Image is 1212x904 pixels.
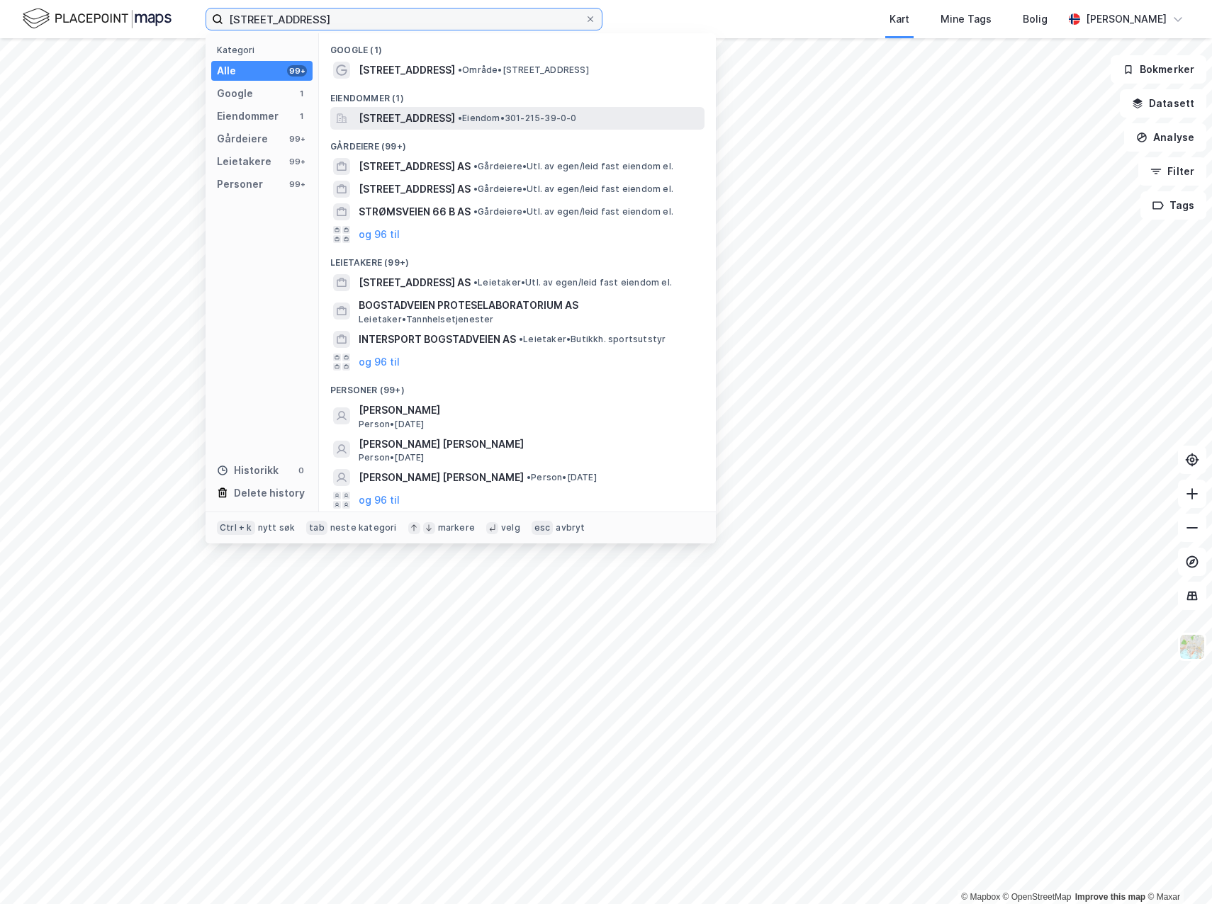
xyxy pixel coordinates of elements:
[1075,892,1145,902] a: Improve this map
[458,113,577,124] span: Eiendom • 301-215-39-0-0
[1086,11,1167,28] div: [PERSON_NAME]
[1120,89,1206,118] button: Datasett
[1111,55,1206,84] button: Bokmerker
[359,419,425,430] span: Person • [DATE]
[519,334,666,345] span: Leietaker • Butikkh. sportsutstyr
[473,206,673,217] span: Gårdeiere • Utl. av egen/leid fast eiendom el.
[473,277,672,288] span: Leietaker • Utl. av egen/leid fast eiendom el.
[438,522,475,533] div: markere
[217,521,255,535] div: Ctrl + k
[359,181,471,198] span: [STREET_ADDRESS] AS
[359,402,699,419] span: [PERSON_NAME]
[217,130,268,147] div: Gårdeiere
[1179,633,1206,660] img: Z
[359,469,524,486] span: [PERSON_NAME] [PERSON_NAME]
[359,331,516,348] span: INTERSPORT BOGSTADVEIEN AS
[319,33,716,59] div: Google (1)
[1141,836,1212,904] div: Kontrollprogram for chat
[217,62,236,79] div: Alle
[359,110,455,127] span: [STREET_ADDRESS]
[359,62,455,79] span: [STREET_ADDRESS]
[319,246,716,271] div: Leietakere (99+)
[319,373,716,399] div: Personer (99+)
[458,113,462,123] span: •
[473,183,478,194] span: •
[527,472,597,483] span: Person • [DATE]
[359,203,471,220] span: STRØMSVEIEN 66 B AS
[458,64,462,75] span: •
[961,892,1000,902] a: Mapbox
[473,277,478,288] span: •
[359,452,425,463] span: Person • [DATE]
[359,354,400,371] button: og 96 til
[359,492,400,509] button: og 96 til
[1140,191,1206,220] button: Tags
[287,156,307,167] div: 99+
[359,297,699,314] span: BOGSTADVEIEN PROTESELABORATORIUM AS
[217,462,279,479] div: Historikk
[258,522,296,533] div: nytt søk
[473,161,478,171] span: •
[296,111,307,122] div: 1
[556,522,585,533] div: avbryt
[217,45,313,55] div: Kategori
[1003,892,1072,902] a: OpenStreetMap
[519,334,523,344] span: •
[458,64,589,76] span: Område • [STREET_ADDRESS]
[319,81,716,107] div: Eiendommer (1)
[473,161,673,172] span: Gårdeiere • Utl. av egen/leid fast eiendom el.
[223,9,585,30] input: Søk på adresse, matrikkel, gårdeiere, leietakere eller personer
[217,153,271,170] div: Leietakere
[23,6,172,31] img: logo.f888ab2527a4732fd821a326f86c7f29.svg
[359,158,471,175] span: [STREET_ADDRESS] AS
[234,485,305,502] div: Delete history
[473,206,478,217] span: •
[217,176,263,193] div: Personer
[306,521,327,535] div: tab
[1023,11,1048,28] div: Bolig
[296,88,307,99] div: 1
[330,522,397,533] div: neste kategori
[359,314,494,325] span: Leietaker • Tannhelsetjenester
[501,522,520,533] div: velg
[473,183,673,195] span: Gårdeiere • Utl. av egen/leid fast eiendom el.
[287,133,307,145] div: 99+
[527,472,531,482] span: •
[287,65,307,77] div: 99+
[941,11,992,28] div: Mine Tags
[287,179,307,190] div: 99+
[359,226,400,243] button: og 96 til
[1124,123,1206,152] button: Analyse
[359,436,699,453] span: [PERSON_NAME] [PERSON_NAME]
[1138,157,1206,186] button: Filter
[359,274,471,291] span: [STREET_ADDRESS] AS
[1141,836,1212,904] iframe: Chat Widget
[296,465,307,476] div: 0
[532,521,554,535] div: esc
[890,11,909,28] div: Kart
[319,130,716,155] div: Gårdeiere (99+)
[217,85,253,102] div: Google
[217,108,279,125] div: Eiendommer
